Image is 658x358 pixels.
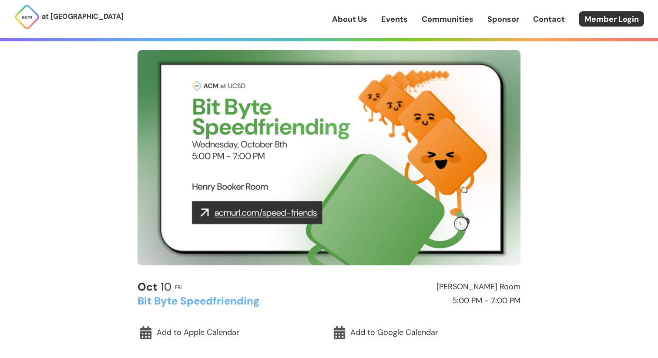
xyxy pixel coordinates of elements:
[579,11,644,27] a: Member Login
[175,284,182,290] h2: Fri
[422,13,473,25] a: Communities
[138,280,158,294] b: Oct
[14,4,124,30] a: at [GEOGRAPHIC_DATA]
[533,13,565,25] a: Contact
[138,295,325,307] h2: Bit Byte Speedfriending
[487,13,519,25] a: Sponsor
[42,11,124,22] p: at [GEOGRAPHIC_DATA]
[333,297,520,305] h2: 5:00 PM - 7:00 PM
[138,50,520,265] img: Event Cover Photo
[333,283,520,291] h2: [PERSON_NAME] Room
[381,13,408,25] a: Events
[138,281,171,293] h2: 10
[331,323,520,343] a: Add to Google Calendar
[138,323,327,343] a: Add to Apple Calendar
[14,4,40,30] img: ACM Logo
[332,13,367,25] a: About Us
